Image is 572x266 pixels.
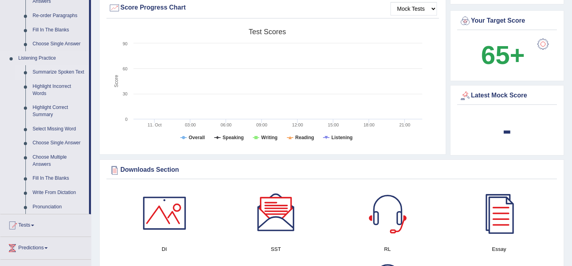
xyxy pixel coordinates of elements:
a: Predictions [0,237,91,257]
text: 12:00 [292,122,303,127]
a: Choose Single Answer [29,136,89,150]
a: Fill In The Blanks [29,171,89,186]
a: Re-order Paragraphs [29,9,89,23]
b: 65+ [481,41,525,70]
a: Summarize Spoken Text [29,65,89,80]
tspan: Writing [261,135,278,140]
tspan: Reading [295,135,314,140]
h4: Essay [447,245,551,253]
tspan: Test scores [249,28,286,36]
a: Choose Multiple Answers [29,150,89,171]
div: Downloads Section [108,164,555,176]
b: - [502,115,511,144]
text: 09:00 [256,122,267,127]
a: Write From Dictation [29,186,89,200]
text: 30 [123,91,128,96]
text: 21:00 [399,122,410,127]
text: 90 [123,41,128,46]
tspan: Listening [331,135,352,140]
div: Your Target Score [459,15,555,27]
h4: SST [224,245,328,253]
a: Select Missing Word [29,122,89,136]
a: Tests [0,214,91,234]
text: 06:00 [220,122,232,127]
a: Pronunciation [29,200,89,214]
a: Highlight Incorrect Words [29,80,89,101]
text: 15:00 [328,122,339,127]
h4: DI [112,245,216,253]
a: Highlight Correct Summary [29,101,89,122]
div: Latest Mock Score [459,90,555,102]
tspan: Speaking [222,135,243,140]
tspan: Score [114,75,119,87]
div: Score Progress Chart [108,2,437,14]
text: 60 [123,66,128,71]
tspan: Overall [189,135,205,140]
h4: RL [336,245,439,253]
text: 18:00 [363,122,375,127]
a: Choose Single Answer [29,37,89,51]
text: 0 [125,117,128,122]
text: 03:00 [185,122,196,127]
a: Fill In The Blanks [29,23,89,37]
tspan: 11. Oct [147,122,161,127]
a: Listening Practice [15,51,89,66]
